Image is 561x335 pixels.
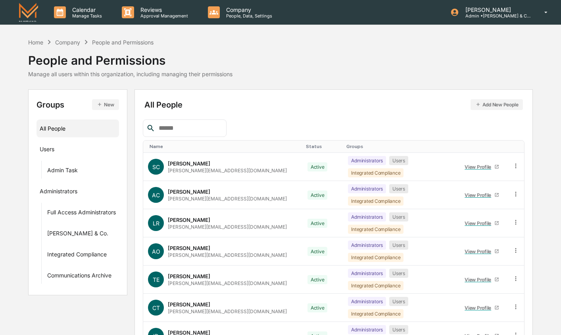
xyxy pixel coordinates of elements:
[47,230,108,239] div: [PERSON_NAME] & Co.
[348,184,386,193] div: Administrators
[28,47,232,67] div: People and Permissions
[40,122,116,135] div: All People
[168,273,210,279] div: [PERSON_NAME]
[168,217,210,223] div: [PERSON_NAME]
[168,189,210,195] div: [PERSON_NAME]
[459,6,533,13] p: [PERSON_NAME]
[152,192,160,198] span: AC
[168,224,287,230] div: [PERSON_NAME][EMAIL_ADDRESS][DOMAIN_NAME]
[152,304,160,311] span: CT
[152,164,160,170] span: SC
[346,144,453,149] div: Toggle SortBy
[168,252,287,258] div: [PERSON_NAME][EMAIL_ADDRESS][DOMAIN_NAME]
[47,167,78,176] div: Admin Task
[461,217,503,229] a: View Profile
[307,303,328,312] div: Active
[307,275,328,284] div: Active
[348,241,386,250] div: Administrators
[348,168,403,177] div: Integrated Compliance
[153,276,159,283] span: TE
[460,144,504,149] div: Toggle SortBy
[168,167,287,173] div: [PERSON_NAME][EMAIL_ADDRESS][DOMAIN_NAME]
[348,156,386,165] div: Administrators
[168,280,287,286] div: [PERSON_NAME][EMAIL_ADDRESS][DOMAIN_NAME]
[348,269,386,278] div: Administrators
[150,144,300,149] div: Toggle SortBy
[465,220,494,226] div: View Profile
[461,161,503,173] a: View Profile
[389,156,408,165] div: Users
[220,13,276,19] p: People, Data, Settings
[55,39,80,46] div: Company
[389,325,408,334] div: Users
[465,248,494,254] div: View Profile
[307,219,328,228] div: Active
[465,192,494,198] div: View Profile
[168,196,287,202] div: [PERSON_NAME][EMAIL_ADDRESS][DOMAIN_NAME]
[389,297,408,306] div: Users
[134,6,192,13] p: Reviews
[307,191,328,200] div: Active
[461,273,503,286] a: View Profile
[168,160,210,167] div: [PERSON_NAME]
[307,247,328,256] div: Active
[348,196,403,206] div: Integrated Compliance
[348,325,386,334] div: Administrators
[152,248,160,255] span: AO
[47,272,111,281] div: Communications Archive
[461,189,503,201] a: View Profile
[465,164,494,170] div: View Profile
[40,188,77,197] div: Administrators
[465,277,494,283] div: View Profile
[66,6,106,13] p: Calendar
[465,305,494,311] div: View Profile
[37,99,119,110] div: Groups
[47,251,107,260] div: Integrated Compliance
[220,6,276,13] p: Company
[168,245,210,251] div: [PERSON_NAME]
[389,184,408,193] div: Users
[514,144,521,149] div: Toggle SortBy
[461,245,503,258] a: View Profile
[153,220,159,227] span: LR
[389,241,408,250] div: Users
[134,13,192,19] p: Approval Management
[66,13,106,19] p: Manage Tasks
[459,13,533,19] p: Admin • [PERSON_NAME] & Co. - BD
[28,71,232,77] div: Manage all users within this organization, including managing their permissions
[471,99,523,110] button: Add New People
[92,39,154,46] div: People and Permissions
[47,209,116,218] div: Full Access Administrators
[389,212,408,221] div: Users
[144,99,523,110] div: All People
[348,281,403,290] div: Integrated Compliance
[19,3,38,21] img: logo
[306,144,340,149] div: Toggle SortBy
[168,308,287,314] div: [PERSON_NAME][EMAIL_ADDRESS][DOMAIN_NAME]
[348,212,386,221] div: Administrators
[307,162,328,171] div: Active
[389,269,408,278] div: Users
[348,309,403,318] div: Integrated Compliance
[168,301,210,308] div: [PERSON_NAME]
[40,146,54,155] div: Users
[461,302,503,314] a: View Profile
[348,225,403,234] div: Integrated Compliance
[92,99,119,110] button: New
[28,39,43,46] div: Home
[348,297,386,306] div: Administrators
[348,253,403,262] div: Integrated Compliance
